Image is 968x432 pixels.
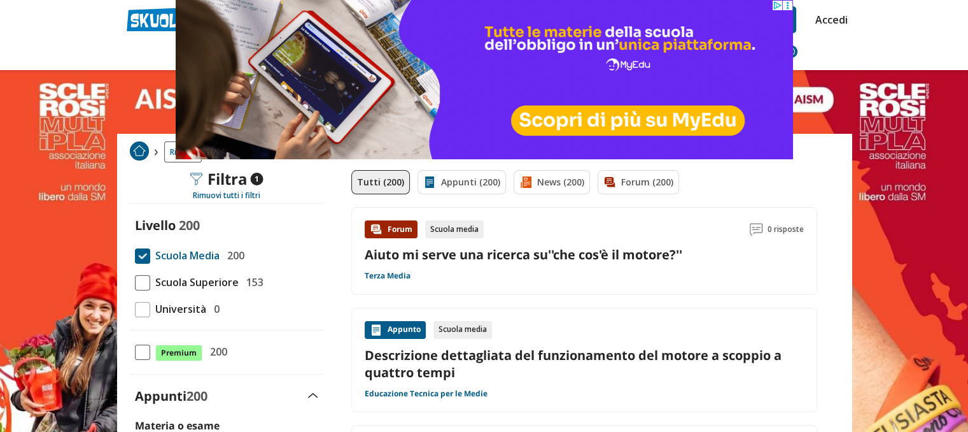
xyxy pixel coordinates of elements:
[155,345,202,361] span: Premium
[241,274,263,291] span: 153
[603,176,616,189] img: Forum filtro contenuto
[750,223,762,236] img: Commenti lettura
[164,141,202,162] a: Ricerca
[365,246,682,263] a: Aiuto mi serve una ricerca su''che cos'è il motore?''
[417,170,506,194] a: Appunti (200)
[130,191,323,201] div: Rimuovi tutti i filtri
[519,176,532,189] img: News filtro contenuto
[370,223,382,236] img: Forum contenuto
[370,324,382,336] img: Appunti contenuto
[150,247,220,264] span: Scuola Media
[365,220,417,238] div: Forum
[130,141,149,161] img: Home
[365,347,804,381] a: Descrizione dettagliata del funzionamento del motore a scoppio a quattro tempi
[135,217,176,234] label: Livello
[209,301,220,317] span: 0
[365,271,410,281] a: Terza Media
[190,170,263,188] div: Filtra
[179,217,200,234] span: 200
[433,321,492,339] div: Scuola media
[150,301,206,317] span: Università
[768,220,804,238] span: 0 risposte
[365,389,488,399] a: Educazione Tecnica per le Medie
[186,387,207,405] span: 200
[130,141,149,162] a: Home
[598,170,679,194] a: Forum (200)
[222,247,244,264] span: 200
[351,170,410,194] a: Tutti (200)
[308,393,318,398] img: Apri e chiudi sezione
[150,274,239,291] span: Scuola Superiore
[815,6,842,33] a: Accedi
[365,321,426,339] div: Appunto
[425,220,484,238] div: Scuola media
[250,173,263,185] span: 1
[135,387,207,405] label: Appunti
[205,343,227,360] span: 200
[423,176,436,189] img: Appunti filtro contenuto
[190,173,202,185] img: Filtra filtri mobile
[514,170,590,194] a: News (200)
